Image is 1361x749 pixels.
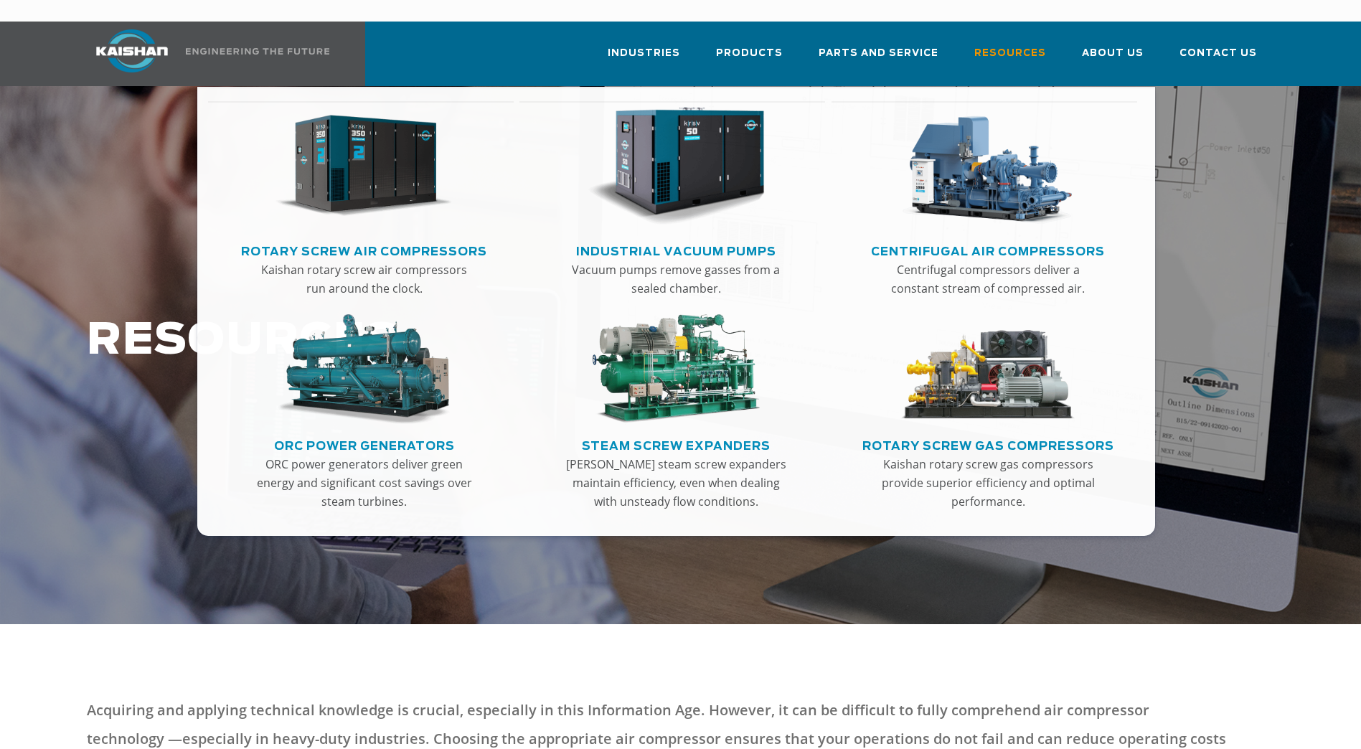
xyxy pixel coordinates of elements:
[608,45,680,62] span: Industries
[900,107,1076,226] img: thumb-Centrifugal-Air-Compressors
[588,314,764,425] img: thumb-Steam-Screw-Expanders
[588,107,764,226] img: thumb-Industrial-Vacuum-Pumps
[974,34,1046,83] a: Resources
[876,455,1100,511] p: Kaishan rotary screw gas compressors provide superior efficiency and optimal performance.
[862,433,1114,455] a: Rotary Screw Gas Compressors
[1082,34,1144,83] a: About Us
[716,34,783,83] a: Products
[819,45,938,62] span: Parts and Service
[564,260,788,298] p: Vacuum pumps remove gasses from a sealed chamber.
[253,260,476,298] p: Kaishan rotary screw air compressors run around the clock.
[276,314,452,425] img: thumb-ORC-Power-Generators
[876,260,1100,298] p: Centrifugal compressors deliver a constant stream of compressed air.
[974,45,1046,62] span: Resources
[871,239,1105,260] a: Centrifugal Air Compressors
[241,239,487,260] a: Rotary Screw Air Compressors
[78,29,186,72] img: kaishan logo
[276,107,452,226] img: thumb-Rotary-Screw-Air-Compressors
[87,317,1074,365] h1: RESOURCES
[78,22,332,86] a: Kaishan USA
[608,34,680,83] a: Industries
[900,314,1076,425] img: thumb-Rotary-Screw-Gas-Compressors
[1179,34,1257,83] a: Contact Us
[564,455,788,511] p: [PERSON_NAME] steam screw expanders maintain efficiency, even when dealing with unsteady flow con...
[576,239,776,260] a: Industrial Vacuum Pumps
[1179,45,1257,62] span: Contact Us
[819,34,938,83] a: Parts and Service
[186,48,329,55] img: Engineering the future
[253,455,476,511] p: ORC power generators deliver green energy and significant cost savings over steam turbines.
[716,45,783,62] span: Products
[582,433,771,455] a: Steam Screw Expanders
[1082,45,1144,62] span: About Us
[274,433,455,455] a: ORC Power Generators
